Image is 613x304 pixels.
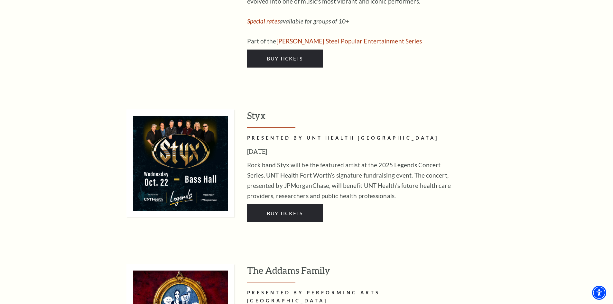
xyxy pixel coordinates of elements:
h3: Styx [247,109,506,128]
p: Rock band Styx will be the featured artist at the 2025 Legends Concert Series, UNT Health Fort Wo... [247,160,456,201]
a: Buy Tickets [247,204,323,222]
h3: The Addams Family [247,264,506,282]
span: Buy Tickets [267,210,302,216]
a: Buy Tickets [247,50,323,68]
span: Buy Tickets [267,55,302,61]
img: Styx [126,109,234,217]
a: Irwin Steel Popular Entertainment Series - open in a new tab [276,37,422,45]
h2: PRESENTED BY UNT HEALTH [GEOGRAPHIC_DATA] [247,134,456,142]
p: Part of the [247,36,456,46]
h3: [DATE] [247,146,456,157]
a: Special rates [247,17,280,25]
div: Accessibility Menu [592,286,606,300]
em: available for groups of 10+ [247,17,349,25]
